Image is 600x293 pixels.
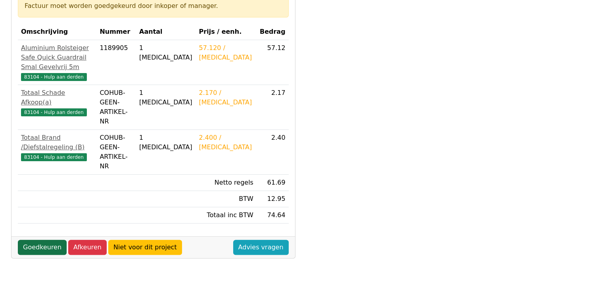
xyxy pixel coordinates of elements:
a: Advies vragen [233,240,289,255]
th: Prijs / eenh. [196,24,256,40]
div: 1 [MEDICAL_DATA] [139,43,192,62]
div: Aluminium Rolsteiger Safe Quick Guardrail Smal Gevelvrij 5m [21,43,93,72]
div: 2.400 / [MEDICAL_DATA] [199,133,253,152]
a: Totaal Brand /Diefstalregeling (B)83104 - Hulp aan derden [21,133,93,162]
td: 57.12 [257,40,289,85]
th: Aantal [136,24,196,40]
td: Totaal inc BTW [196,207,256,224]
td: 1189905 [96,40,136,85]
td: COHUB-GEEN-ARTIKEL-NR [96,130,136,175]
a: Afkeuren [68,240,107,255]
a: Niet voor dit project [108,240,182,255]
span: 83104 - Hulp aan derden [21,108,87,116]
div: 1 [MEDICAL_DATA] [139,133,192,152]
td: 61.69 [257,175,289,191]
th: Nummer [96,24,136,40]
span: 83104 - Hulp aan derden [21,73,87,81]
div: Totaal Brand /Diefstalregeling (B) [21,133,93,152]
div: Factuur moet worden goedgekeurd door inkoper of manager. [25,1,282,11]
div: 2.170 / [MEDICAL_DATA] [199,88,253,107]
th: Omschrijving [18,24,96,40]
td: 12.95 [257,191,289,207]
div: Totaal Schade Afkoop(a) [21,88,93,107]
td: 2.17 [257,85,289,130]
td: BTW [196,191,256,207]
td: COHUB-GEEN-ARTIKEL-NR [96,85,136,130]
td: 2.40 [257,130,289,175]
span: 83104 - Hulp aan derden [21,153,87,161]
td: 74.64 [257,207,289,224]
div: 57.120 / [MEDICAL_DATA] [199,43,253,62]
a: Goedkeuren [18,240,67,255]
td: Netto regels [196,175,256,191]
th: Bedrag [257,24,289,40]
div: 1 [MEDICAL_DATA] [139,88,192,107]
a: Aluminium Rolsteiger Safe Quick Guardrail Smal Gevelvrij 5m83104 - Hulp aan derden [21,43,93,81]
a: Totaal Schade Afkoop(a)83104 - Hulp aan derden [21,88,93,117]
